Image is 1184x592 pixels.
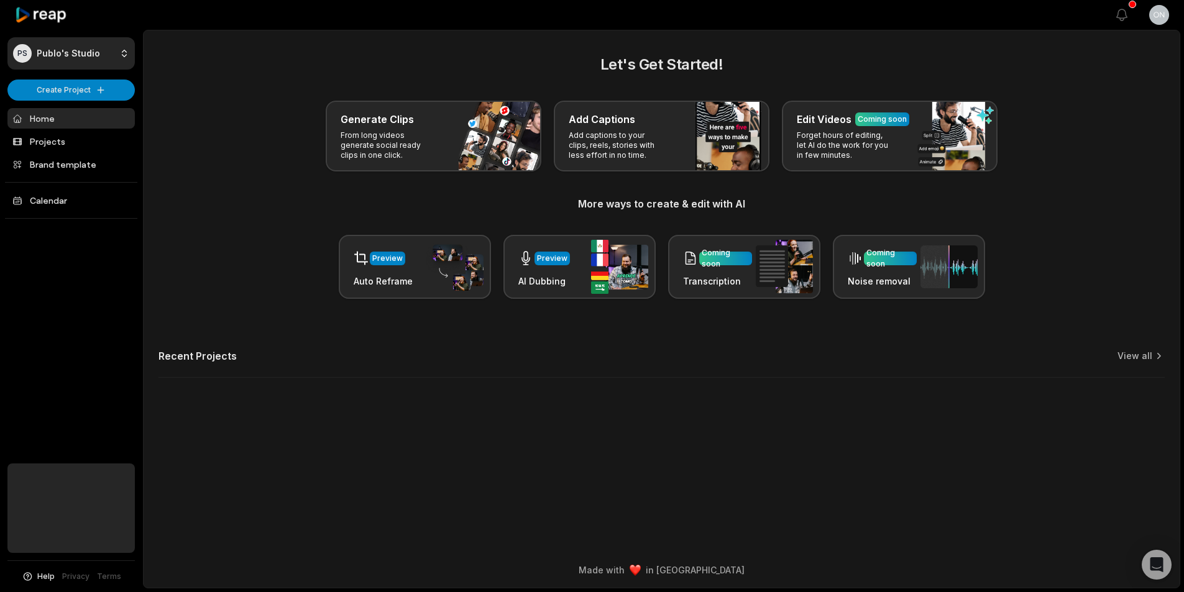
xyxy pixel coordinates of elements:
h3: AI Dubbing [518,275,570,288]
img: auto_reframe.png [426,243,484,291]
h3: Add Captions [569,112,635,127]
div: Made with in [GEOGRAPHIC_DATA] [155,563,1168,576]
h3: Transcription [683,275,752,288]
p: From long videos generate social ready clips in one click. [341,130,437,160]
div: Coming soon [858,114,907,125]
span: Help [37,571,55,582]
h3: Edit Videos [797,112,851,127]
img: transcription.png [756,240,813,293]
div: PS [13,44,32,63]
div: Preview [537,253,567,264]
h3: Noise removal [848,275,917,288]
h2: Recent Projects [158,350,237,362]
a: Calendar [7,190,135,211]
div: Open Intercom Messenger [1142,550,1172,580]
p: Add captions to your clips, reels, stories with less effort in no time. [569,130,665,160]
button: Help [22,571,55,582]
img: noise_removal.png [920,245,978,288]
a: Terms [97,571,121,582]
div: Coming soon [702,247,750,270]
h3: Auto Reframe [354,275,413,288]
h2: Let's Get Started! [158,53,1165,76]
a: View all [1117,350,1152,362]
button: Create Project [7,80,135,101]
a: Projects [7,131,135,152]
a: Privacy [62,571,89,582]
h3: More ways to create & edit with AI [158,196,1165,211]
p: Forget hours of editing, let AI do the work for you in few minutes. [797,130,893,160]
img: ai_dubbing.png [591,240,648,294]
a: Home [7,108,135,129]
div: Coming soon [866,247,914,270]
img: heart emoji [630,565,641,576]
p: Publo's Studio [37,48,100,59]
h3: Generate Clips [341,112,414,127]
div: Preview [372,253,403,264]
a: Brand template [7,154,135,175]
